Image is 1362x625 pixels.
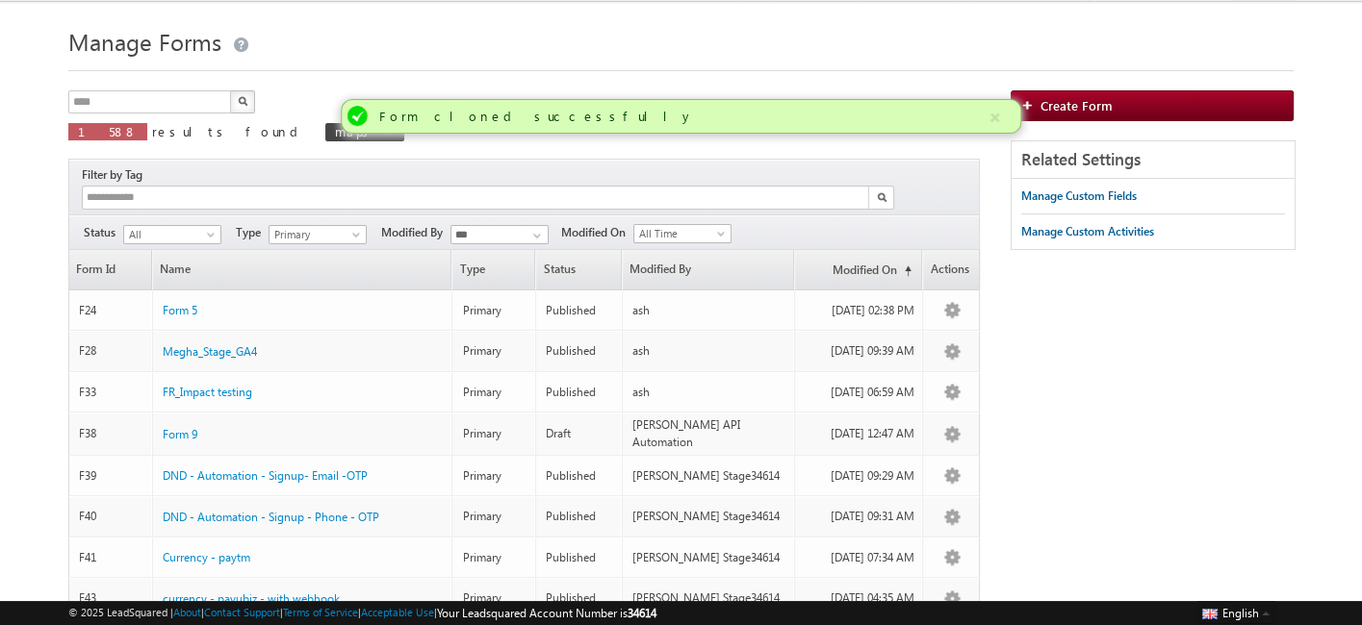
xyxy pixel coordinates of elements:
div: [PERSON_NAME] Stage34614 [632,589,786,607]
div: [PERSON_NAME] Stage34614 [632,508,786,525]
a: All [123,225,221,244]
span: Type [452,250,534,289]
div: [DATE] 12:47 AM [805,425,913,442]
div: Filter by Tag [82,164,149,186]
span: Create Form [1041,97,1113,113]
a: Modified By [623,250,794,289]
a: All Time [633,224,732,243]
div: F24 [79,302,143,319]
span: Primary [270,226,361,243]
div: Manage Custom Activities [1021,223,1154,240]
div: F33 [79,384,143,401]
div: [DATE] 06:59 AM [805,384,913,401]
div: Published [546,549,613,566]
div: Published [546,342,613,360]
a: FR_Impact testing [163,384,252,401]
div: Primary [462,342,527,360]
span: Manage Forms [68,26,221,57]
div: Published [546,508,613,525]
div: [DATE] 09:29 AM [805,467,913,485]
div: ash [632,342,786,360]
div: Primary [462,425,527,442]
div: Draft [546,425,613,442]
a: Manage Custom Fields [1021,179,1137,213]
div: [DATE] 09:31 AM [805,508,913,525]
span: All [124,226,216,243]
div: ash [632,384,786,401]
a: Name [153,250,451,289]
div: [DATE] 02:38 PM [805,302,913,319]
span: Modified By [381,224,450,241]
span: currency - payubiz - with webhook [163,591,340,606]
div: [DATE] 07:34 AM [805,549,913,566]
span: Status [84,224,123,241]
span: results found [152,123,305,139]
a: Acceptable Use [361,606,434,618]
a: Form Id [69,250,151,289]
a: About [173,606,201,618]
span: © 2025 LeadSquared | | | | | [68,604,656,622]
a: Show All Items [523,226,547,245]
span: Status [536,250,621,289]
span: Megha_Stage_GA4 [163,344,257,359]
button: English [1197,601,1274,624]
a: DND - Automation - Signup - Phone - OTP [163,509,379,526]
div: Form cloned successfully [379,108,988,125]
span: FR_Impact testing [163,385,252,399]
div: [DATE] 04:35 AM [805,589,913,607]
a: currency - payubiz - with webhook [163,590,340,608]
div: Published [546,302,613,319]
span: Form 5 [163,303,197,317]
div: F39 [79,467,143,485]
span: 34614 [628,606,656,620]
a: Form 9 [163,426,197,443]
div: Primary [462,508,527,525]
div: Primary [462,549,527,566]
a: Manage Custom Activities [1021,214,1154,249]
div: F43 [79,589,143,607]
span: maps [335,123,375,139]
div: Related Settings [1012,141,1295,179]
div: Published [546,467,613,485]
span: Actions [923,250,978,289]
div: F41 [79,549,143,566]
div: Primary [462,467,527,485]
div: F40 [79,508,143,525]
span: Modified On [561,224,633,241]
div: Published [546,384,613,401]
div: Published [546,589,613,607]
span: 1588 [78,123,138,139]
div: [PERSON_NAME] API Automation [632,416,786,451]
a: Primary [269,225,367,244]
a: DND - Automation - Signup- Email -OTP [163,467,368,485]
div: Primary [462,302,527,319]
a: Form 5 [163,302,197,319]
a: Currency - paytm [163,549,250,566]
div: ash [632,302,786,319]
a: Modified On(sorted ascending) [795,250,921,289]
div: Manage Custom Fields [1021,187,1137,205]
div: F38 [79,425,143,442]
img: add_icon.png [1021,99,1041,111]
span: DND - Automation - Signup - Phone - OTP [163,510,379,524]
a: Megha_Stage_GA4 [163,343,257,361]
div: Primary [462,384,527,401]
div: [PERSON_NAME] Stage34614 [632,467,786,485]
span: English [1222,606,1259,620]
span: DND - Automation - Signup- Email -OTP [163,468,368,483]
a: Terms of Service [283,606,358,618]
a: Contact Support [204,606,280,618]
span: Type [236,224,269,241]
span: Your Leadsquared Account Number is [437,606,656,620]
span: Currency - paytm [163,550,250,564]
div: Primary [462,589,527,607]
img: Search [238,96,247,106]
div: [DATE] 09:39 AM [805,342,913,360]
div: [PERSON_NAME] Stage34614 [632,549,786,566]
div: F28 [79,342,143,360]
img: Search [877,192,887,202]
span: (sorted ascending) [896,263,912,279]
span: Form 9 [163,427,197,441]
span: All Time [634,225,726,242]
